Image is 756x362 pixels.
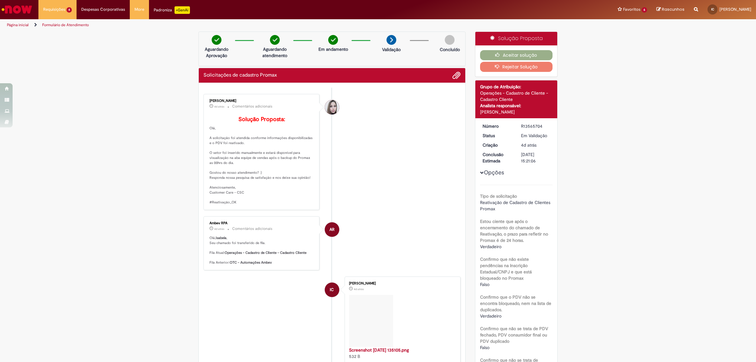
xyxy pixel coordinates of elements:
[478,132,517,139] dt: Status
[452,71,461,79] button: Adicionar anexos
[330,282,334,297] span: IC
[43,6,65,13] span: Requisições
[154,6,190,14] div: Padroniza
[521,123,550,129] div: R13565704
[521,151,550,164] div: [DATE] 15:21:06
[238,116,285,123] b: Solução Proposta:
[214,105,224,108] time: 26/09/2025 08:42:02
[387,35,396,45] img: arrow-next.png
[1,3,33,16] img: ServiceNow
[349,282,454,285] div: [PERSON_NAME]
[270,35,280,45] img: check-circle-green.png
[329,222,335,237] span: AR
[521,142,536,148] span: 4d atrás
[66,7,72,13] span: 4
[480,84,553,90] div: Grupo de Atribuição:
[445,35,455,45] img: img-circle-grey.png
[175,6,190,14] p: +GenAi
[349,347,454,359] div: 532 B
[42,22,89,27] a: Formulário de Atendimento
[480,313,501,319] span: Verdadeiro
[81,6,125,13] span: Despesas Corporativas
[354,287,364,291] span: 4d atrás
[209,116,314,205] p: Olá, A solicitação foi atendida conforme informações disponibilizadas e o PDV foi reativado. O se...
[623,6,640,13] span: Favoritos
[349,347,409,353] a: Screenshot [DATE] 135105.png
[209,99,314,103] div: [PERSON_NAME]
[480,326,548,344] b: Confirmo que não se trata de PDV fechado, PDV consumidor final ou PDV duplicado
[354,287,364,291] time: 25/09/2025 10:20:54
[209,236,314,265] p: Olá, , Seu chamado foi transferido de fila. Fila Atual: Fila Anterior:
[656,7,684,13] a: Rascunhos
[440,46,460,53] p: Concluído
[480,219,548,243] b: Estou ciente que após o encerramento do chamado de Reativação, o prazo para refletir no Promax é ...
[480,256,532,281] b: Confirmo que não existe pendências na Inscrição Estadual/CNPJ e que está bloqueado no Promax
[216,236,226,240] b: Isabela
[203,73,277,78] h2: Solicitações de cadastro Promax Histórico de tíquete
[478,123,517,129] dt: Número
[475,32,558,45] div: Solução Proposta
[480,50,553,60] button: Aceitar solução
[480,90,553,102] div: Operações - Cadastro de Cliente - Cadastro Cliente
[480,200,552,212] span: Reativação de Cadastro de Clientes Promax
[232,226,272,231] small: Comentários adicionais
[230,260,272,265] b: OTC - Automações Ambev
[214,227,224,231] time: 25/09/2025 16:07:09
[480,109,553,115] div: [PERSON_NAME]
[480,193,517,199] b: Tipo de solicitação
[135,6,144,13] span: More
[719,7,751,12] span: [PERSON_NAME]
[201,46,232,59] p: Aguardando Aprovação
[480,244,501,249] span: Verdadeiro
[7,22,29,27] a: Página inicial
[478,142,517,148] dt: Criação
[212,35,221,45] img: check-circle-green.png
[480,102,553,109] div: Analista responsável:
[480,62,553,72] button: Rejeitar Solução
[480,282,490,287] span: Falso
[478,151,517,164] dt: Conclusão Estimada
[521,132,550,139] div: Em Validação
[318,46,348,52] p: Em andamento
[5,19,499,31] ul: Trilhas de página
[521,142,550,148] div: 25/09/2025 10:20:56
[214,227,224,231] span: 4d atrás
[480,294,551,312] b: Confirmo que o PDV não se encontra bloqueado, nem na lista de duplicados.
[325,283,339,297] div: Isabela Cosme
[209,221,314,225] div: Ambev RPA
[480,345,490,350] span: Falso
[521,142,536,148] time: 25/09/2025 10:20:56
[711,7,714,11] span: IC
[225,250,306,255] b: Operações - Cadastro de Cliente - Cadastro Cliente
[214,105,224,108] span: 4d atrás
[328,35,338,45] img: check-circle-green.png
[325,100,339,114] div: Daniele Aparecida Queiroz
[642,7,647,13] span: 6
[325,222,339,237] div: Ambev RPA
[260,46,290,59] p: Aguardando atendimento
[662,6,684,12] span: Rascunhos
[382,46,401,53] p: Validação
[232,104,272,109] small: Comentários adicionais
